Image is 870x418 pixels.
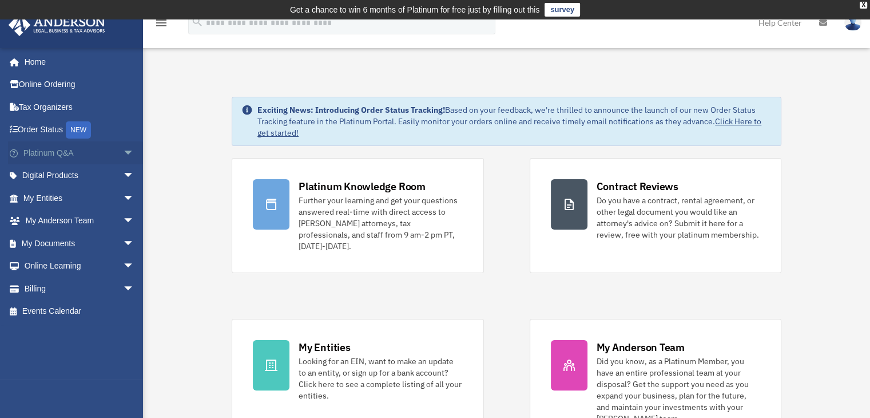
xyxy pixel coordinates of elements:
div: My Entities [299,340,350,354]
div: Do you have a contract, rental agreement, or other legal document you would like an attorney's ad... [597,195,760,240]
a: Digital Productsarrow_drop_down [8,164,152,187]
a: My Anderson Teamarrow_drop_down [8,210,152,232]
div: My Anderson Team [597,340,685,354]
span: arrow_drop_down [123,255,146,278]
span: arrow_drop_down [123,164,146,188]
a: My Entitiesarrow_drop_down [8,187,152,210]
a: Online Learningarrow_drop_down [8,255,152,278]
a: Order StatusNEW [8,119,152,142]
div: Further your learning and get your questions answered real-time with direct access to [PERSON_NAM... [299,195,462,252]
a: Platinum Q&Aarrow_drop_down [8,141,152,164]
div: NEW [66,121,91,139]
div: Get a chance to win 6 months of Platinum for free just by filling out this [290,3,540,17]
img: Anderson Advisors Platinum Portal [5,14,109,36]
a: menu [154,20,168,30]
div: close [860,2,867,9]
a: My Documentsarrow_drop_down [8,232,152,255]
i: search [191,15,204,28]
img: User Pic [844,14,861,31]
a: Contract Reviews Do you have a contract, rental agreement, or other legal document you would like... [530,158,781,273]
div: Looking for an EIN, want to make an update to an entity, or sign up for a bank account? Click her... [299,356,462,401]
a: Tax Organizers [8,96,152,119]
div: Contract Reviews [597,179,678,194]
span: arrow_drop_down [123,141,146,165]
a: Platinum Knowledge Room Further your learning and get your questions answered real-time with dire... [232,158,483,273]
a: survey [545,3,580,17]
div: Based on your feedback, we're thrilled to announce the launch of our new Order Status Tracking fe... [257,104,772,139]
span: arrow_drop_down [123,187,146,210]
div: Platinum Knowledge Room [299,179,426,194]
a: Click Here to get started! [257,116,761,138]
strong: Exciting News: Introducing Order Status Tracking! [257,105,445,115]
a: Home [8,50,146,73]
span: arrow_drop_down [123,277,146,301]
a: Billingarrow_drop_down [8,277,152,300]
span: arrow_drop_down [123,232,146,255]
i: menu [154,16,168,30]
span: arrow_drop_down [123,210,146,233]
a: Events Calendar [8,300,152,323]
a: Online Ordering [8,73,152,96]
